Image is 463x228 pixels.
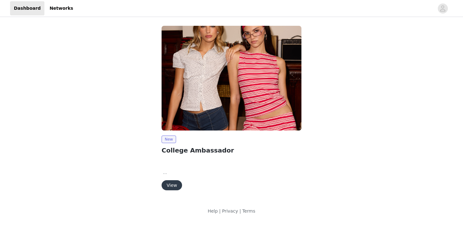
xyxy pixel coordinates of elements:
[222,209,238,214] a: Privacy
[440,3,446,14] div: avatar
[162,136,176,143] span: New
[162,183,182,188] a: View
[162,180,182,190] button: View
[239,209,241,214] span: |
[10,1,44,15] a: Dashboard
[208,209,218,214] a: Help
[46,1,77,15] a: Networks
[162,146,301,155] h2: College Ambassador
[162,26,301,131] img: Edikted
[219,209,221,214] span: |
[242,209,255,214] a: Terms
